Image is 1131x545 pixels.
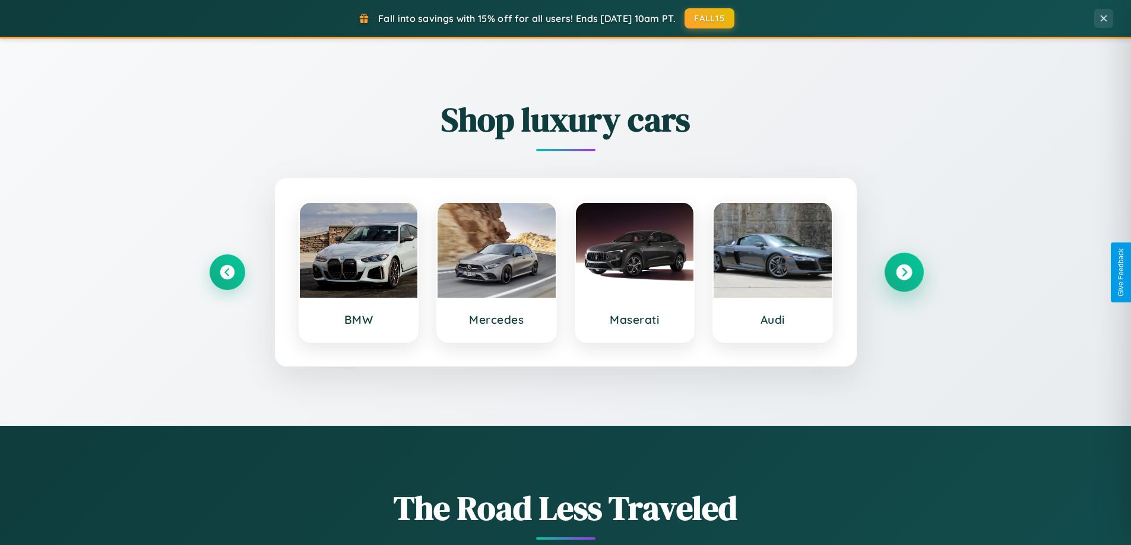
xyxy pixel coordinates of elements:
h3: Mercedes [449,313,544,327]
h3: Audi [726,313,820,327]
div: Give Feedback [1117,248,1125,297]
h1: The Road Less Traveled [210,485,922,531]
span: Fall into savings with 15% off for all users! Ends [DATE] 10am PT. [378,12,676,24]
h3: BMW [312,313,406,327]
h2: Shop luxury cars [210,97,922,142]
h3: Maserati [588,313,682,327]
button: FALL15 [685,8,734,28]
